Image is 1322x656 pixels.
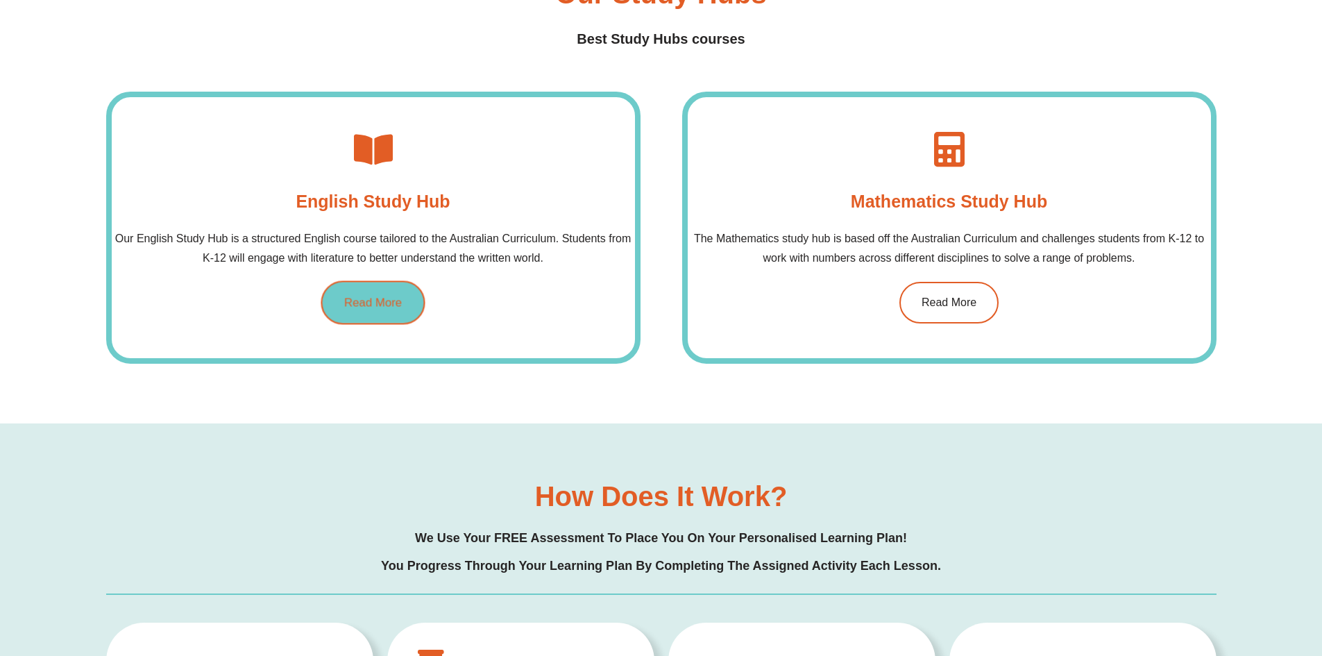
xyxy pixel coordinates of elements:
h2: How does it work? [535,482,788,510]
span: Read More [922,297,976,308]
h4: Mathematics Study Hub [851,187,1047,215]
h2: We use your FREE assessment to place you on your personalised learning plan! You progress through... [381,524,941,580]
p: Our English Study Hub is a structured English course tailored to the Australian Curriculum. Stude... [112,229,635,268]
p: The Mathematics study hub is based off the Australian Curriculum and challenges students from K-1... [688,229,1211,268]
span: Read More [344,297,402,309]
iframe: Chat Widget [1091,499,1322,656]
h4: Best Study Hubs courses [106,28,1217,50]
h4: English Study Hub​ [296,187,450,215]
a: Read More [321,281,425,325]
a: Read More [899,282,999,323]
